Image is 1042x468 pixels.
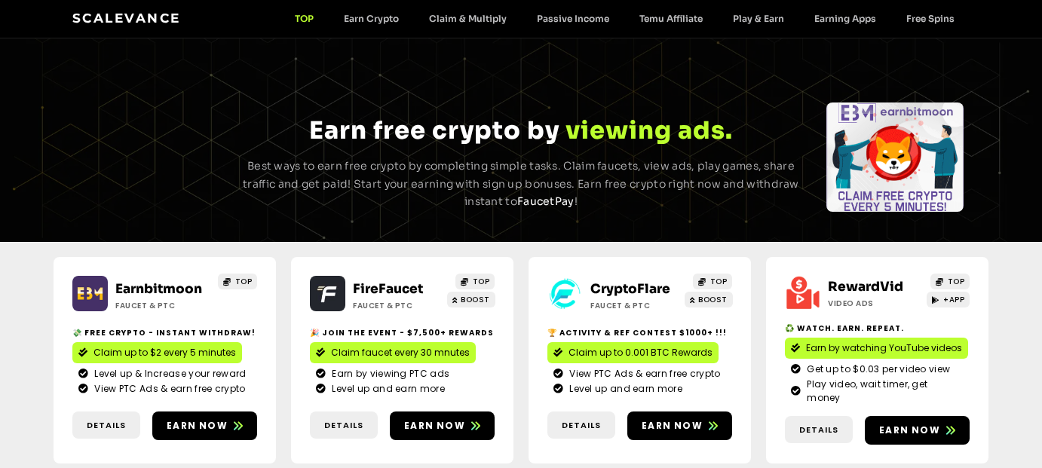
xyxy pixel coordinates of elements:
[90,367,246,381] span: Level up & Increase your reward
[331,346,470,359] span: Claim faucet every 30 mnutes
[785,416,853,444] a: Details
[72,342,242,363] a: Claim up to $2 every 5 minutes
[569,346,713,359] span: Claim up to 0.001 BTC Rewards
[72,327,257,338] h2: 💸 Free crypto - Instant withdraw!
[115,281,202,297] a: Earnbitmoon
[547,327,732,338] h2: 🏆 Activity & ref contest $1000+ !!!
[785,338,968,359] a: Earn by watching YouTube videos
[803,362,950,376] span: Get up to $0.03 per video view
[90,382,245,396] span: View PTC Ads & earn free crypto
[547,342,719,363] a: Claim up to 0.001 BTC Rewards
[590,300,685,311] h2: Faucet & PTC
[826,102,964,212] div: Slides
[948,276,965,287] span: TOP
[627,411,732,440] a: Earn now
[685,292,733,307] a: BOOST
[455,274,495,289] a: TOP
[806,341,962,355] span: Earn by watching YouTube videos
[72,411,140,439] a: Details
[414,13,522,24] a: Claim & Multiply
[547,411,615,439] a: Details
[309,115,559,145] span: Earn free crypto by
[310,327,495,338] h2: 🎉 Join the event - $7,500+ Rewards
[590,281,670,297] a: CryptoFlare
[310,411,378,439] a: Details
[78,102,216,212] div: Slides
[517,194,575,208] a: FaucetPay
[565,382,682,396] span: Level up and earn more
[93,346,236,359] span: Claim up to $2 every 5 minutes
[879,424,940,437] span: Earn now
[799,424,838,436] span: Details
[473,276,490,287] span: TOP
[943,294,964,305] span: +APP
[324,419,363,432] span: Details
[390,411,495,440] a: Earn now
[329,13,414,24] a: Earn Crypto
[828,279,903,295] a: RewardVid
[328,367,449,381] span: Earn by viewing PTC ads
[447,292,495,307] a: BOOST
[310,342,476,363] a: Claim faucet every 30 mnutes
[718,13,799,24] a: Play & Earn
[241,158,801,211] p: Best ways to earn free crypto by completing simple tasks. Claim faucets, view ads, play games, sh...
[624,13,718,24] a: Temu Affiliate
[115,300,210,311] h2: Faucet & PTC
[891,13,970,24] a: Free Spins
[235,276,253,287] span: TOP
[404,419,465,433] span: Earn now
[218,274,257,289] a: TOP
[927,292,970,307] a: +APP
[328,382,445,396] span: Level up and earn more
[522,13,624,24] a: Passive Income
[565,367,720,381] span: View PTC Ads & earn free crypto
[87,419,126,432] span: Details
[642,419,703,433] span: Earn now
[280,13,970,24] nav: Menu
[710,276,728,287] span: TOP
[865,416,970,445] a: Earn now
[167,419,228,433] span: Earn now
[698,294,728,305] span: BOOST
[72,11,181,26] a: Scalevance
[461,294,490,305] span: BOOST
[828,298,922,309] h2: Video ads
[693,274,732,289] a: TOP
[785,323,970,334] h2: ♻️ Watch. Earn. Repeat.
[353,300,447,311] h2: Faucet & PTC
[803,378,964,405] span: Play video, wait timer, get money
[152,411,257,440] a: Earn now
[799,13,891,24] a: Earning Apps
[930,274,970,289] a: TOP
[562,419,601,432] span: Details
[280,13,329,24] a: TOP
[353,281,423,297] a: FireFaucet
